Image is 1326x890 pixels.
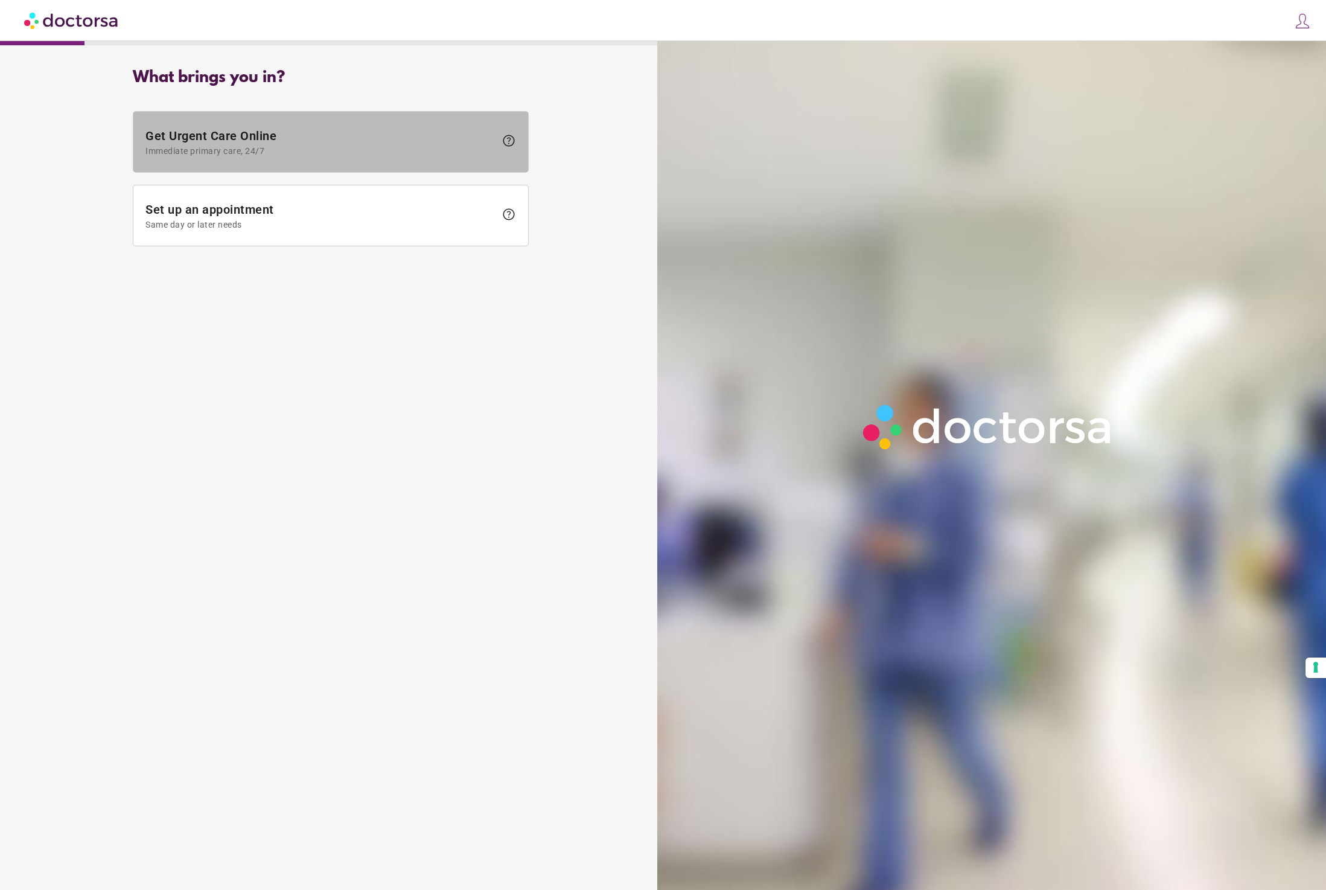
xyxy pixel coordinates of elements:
span: help [502,133,516,148]
span: Set up an appointment [145,202,496,229]
span: Get Urgent Care Online [145,129,496,156]
img: icons8-customer-100.png [1294,13,1311,30]
img: Logo-Doctorsa-trans-White-partial-flat.png [856,397,1121,456]
span: Same day or later needs [145,220,496,229]
span: help [502,207,516,222]
span: Immediate primary care, 24/7 [145,146,496,156]
img: Doctorsa.com [24,7,120,34]
div: What brings you in? [133,69,529,87]
button: Your consent preferences for tracking technologies [1305,658,1326,678]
